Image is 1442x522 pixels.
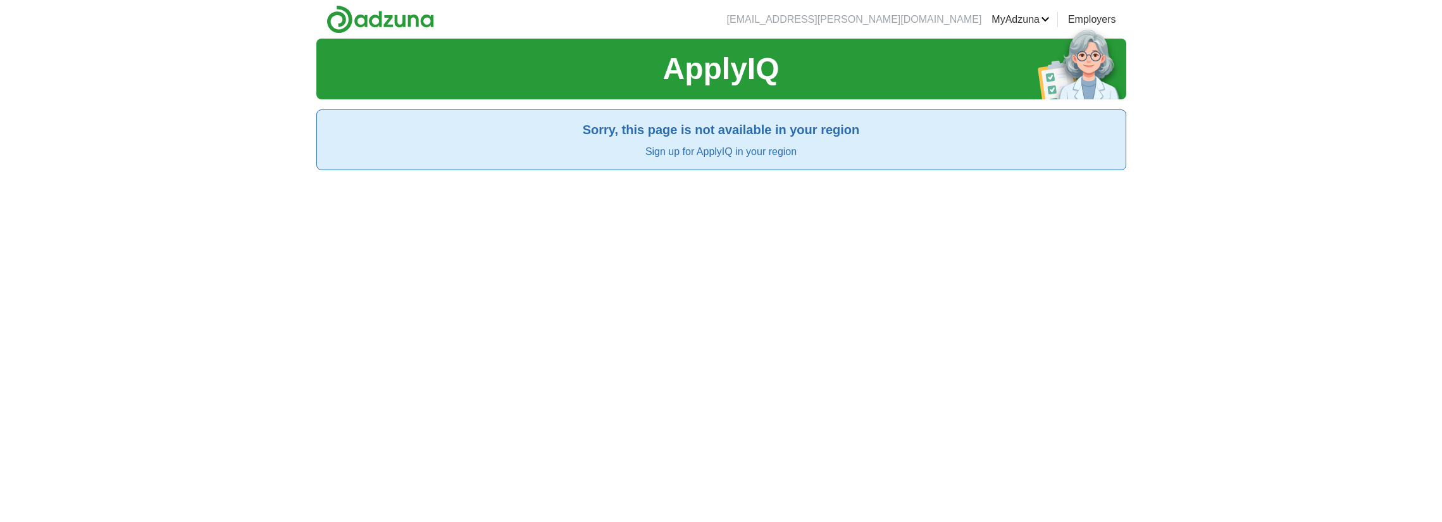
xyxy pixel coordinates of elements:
[327,120,1116,139] h2: Sorry, this page is not available in your region
[991,12,1050,27] a: MyAdzuna
[326,5,434,34] img: Adzuna logo
[727,12,982,27] li: [EMAIL_ADDRESS][PERSON_NAME][DOMAIN_NAME]
[1068,12,1116,27] a: Employers
[662,46,779,92] h1: ApplyIQ
[645,146,797,157] a: Sign up for ApplyIQ in your region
